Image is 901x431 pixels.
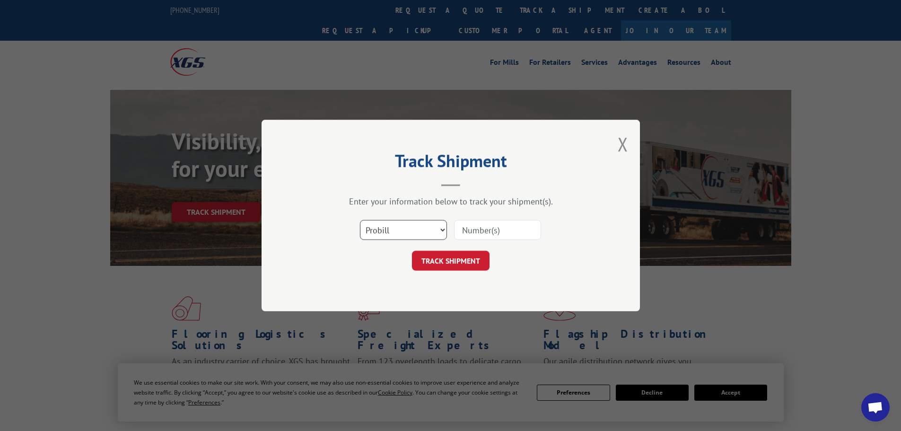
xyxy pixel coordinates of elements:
[454,220,541,240] input: Number(s)
[412,251,490,271] button: TRACK SHIPMENT
[309,154,593,172] h2: Track Shipment
[618,132,628,157] button: Close modal
[309,196,593,207] div: Enter your information below to track your shipment(s).
[861,393,890,422] div: Open chat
